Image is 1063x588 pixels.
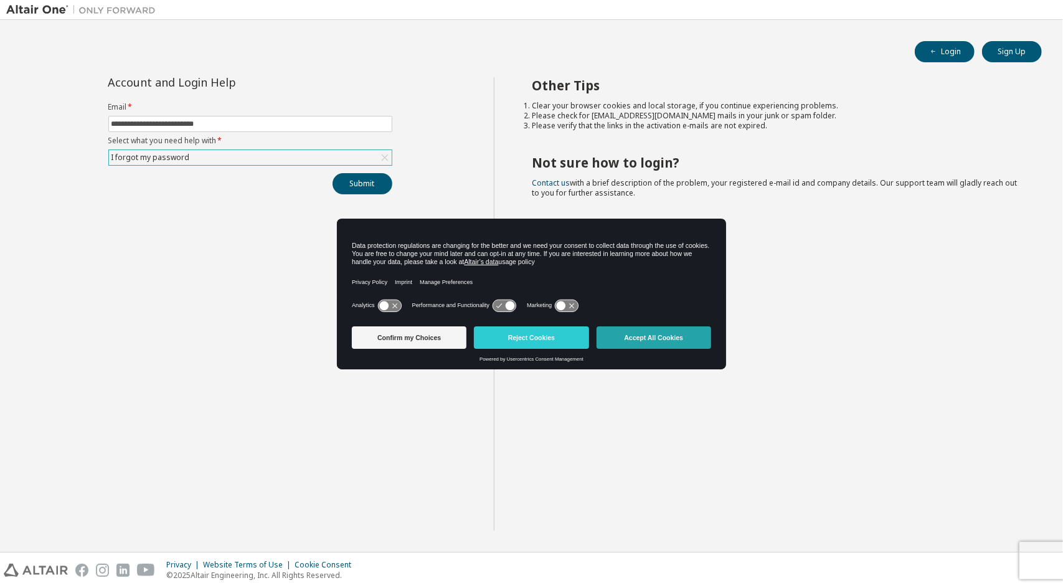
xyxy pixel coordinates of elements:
[110,151,192,164] div: I forgot my password
[532,121,1019,131] li: Please verify that the links in the activation e-mails are not expired.
[109,150,392,165] div: I forgot my password
[4,564,68,577] img: altair_logo.svg
[532,154,1019,171] h2: Not sure how to login?
[915,41,975,62] button: Login
[203,560,295,570] div: Website Terms of Use
[166,560,203,570] div: Privacy
[333,173,392,194] button: Submit
[137,564,155,577] img: youtube.svg
[532,178,1017,198] span: with a brief description of the problem, your registered e-mail id and company details. Our suppo...
[982,41,1042,62] button: Sign Up
[532,111,1019,121] li: Please check for [EMAIL_ADDRESS][DOMAIN_NAME] mails in your junk or spam folder.
[116,564,130,577] img: linkedin.svg
[108,102,392,112] label: Email
[295,560,359,570] div: Cookie Consent
[166,570,359,581] p: © 2025 Altair Engineering, Inc. All Rights Reserved.
[96,564,109,577] img: instagram.svg
[108,77,336,87] div: Account and Login Help
[108,136,392,146] label: Select what you need help with
[532,77,1019,93] h2: Other Tips
[75,564,88,577] img: facebook.svg
[532,101,1019,111] li: Clear your browser cookies and local storage, if you continue experiencing problems.
[532,178,570,188] a: Contact us
[6,4,162,16] img: Altair One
